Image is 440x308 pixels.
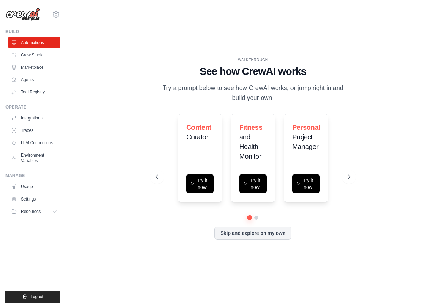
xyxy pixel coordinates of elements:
[292,133,318,150] span: Project Manager
[8,62,60,73] a: Marketplace
[156,57,350,62] div: WALKTHROUGH
[8,137,60,148] a: LLM Connections
[5,8,40,21] img: Logo
[8,113,60,124] a: Integrations
[239,133,261,160] span: and Health Monitor
[239,124,262,131] span: Fitness
[239,174,267,193] button: Try it now
[8,150,60,166] a: Environment Variables
[8,125,60,136] a: Traces
[214,227,291,240] button: Skip and explore on my own
[8,74,60,85] a: Agents
[31,294,43,299] span: Logout
[186,174,214,193] button: Try it now
[5,29,60,34] div: Build
[156,65,350,78] h1: See how CrewAI works
[8,37,60,48] a: Automations
[292,124,320,131] span: Personal
[5,291,60,303] button: Logout
[186,124,211,131] span: Content
[292,174,320,193] button: Try it now
[5,104,60,110] div: Operate
[21,209,41,214] span: Resources
[8,87,60,98] a: Tool Registry
[8,194,60,205] a: Settings
[8,206,60,217] button: Resources
[8,181,60,192] a: Usage
[156,83,350,103] p: Try a prompt below to see how CrewAI works, or jump right in and build your own.
[5,173,60,179] div: Manage
[8,49,60,60] a: Crew Studio
[186,133,208,141] span: Curator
